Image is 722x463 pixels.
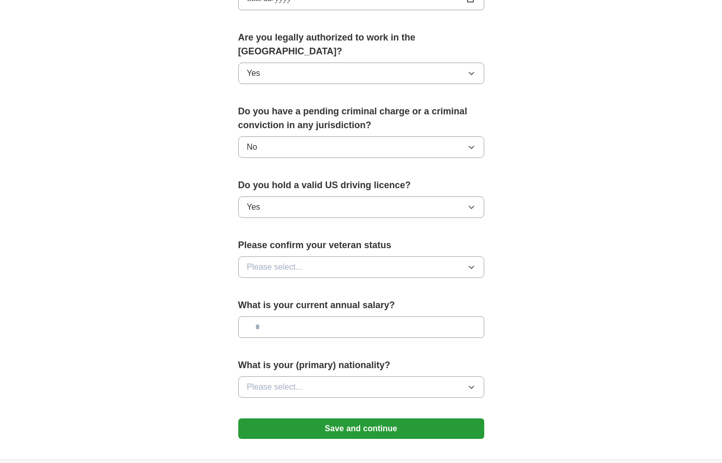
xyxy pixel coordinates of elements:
label: What is your (primary) nationality? [238,358,484,372]
label: Do you hold a valid US driving licence? [238,178,484,192]
label: Do you have a pending criminal charge or a criminal conviction in any jurisdiction? [238,105,484,132]
span: No [247,141,257,153]
label: Are you legally authorized to work in the [GEOGRAPHIC_DATA]? [238,31,484,58]
button: Yes [238,196,484,218]
label: What is your current annual salary? [238,298,484,312]
button: Yes [238,63,484,84]
span: Yes [247,67,260,79]
button: Please select... [238,376,484,398]
span: Please select... [247,381,303,393]
span: Yes [247,201,260,213]
button: No [238,136,484,158]
span: Please select... [247,261,303,273]
button: Save and continue [238,418,484,439]
label: Please confirm your veteran status [238,238,484,252]
button: Please select... [238,256,484,278]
